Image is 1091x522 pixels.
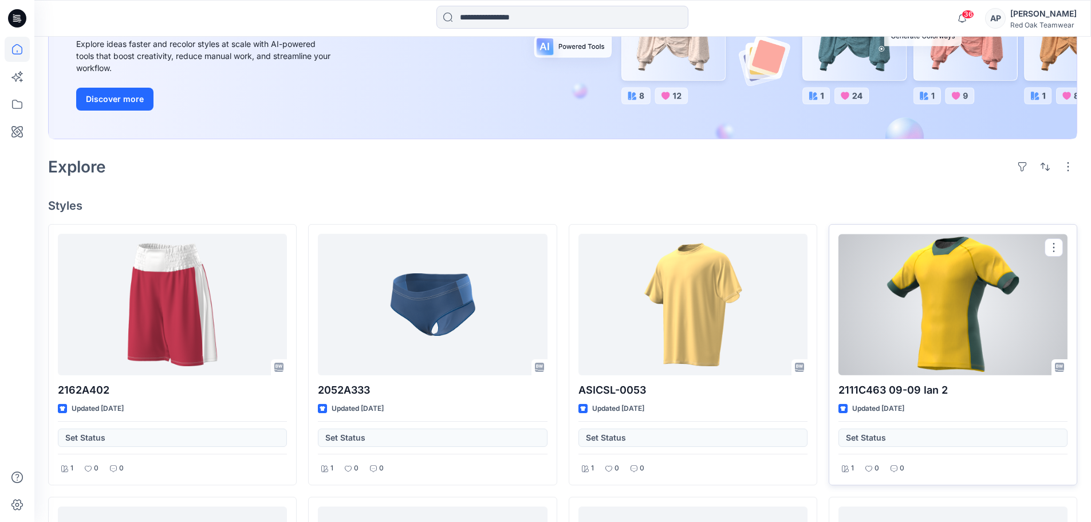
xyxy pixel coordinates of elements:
p: Updated [DATE] [332,403,384,415]
div: [PERSON_NAME] [1010,7,1077,21]
p: 1 [70,462,73,474]
p: Updated [DATE] [72,403,124,415]
h2: Explore [48,158,106,176]
p: 0 [875,462,879,474]
span: 36 [962,10,974,19]
a: 2052A333 [318,234,547,375]
p: Updated [DATE] [852,403,904,415]
h4: Styles [48,199,1077,213]
a: 2162A402 [58,234,287,375]
p: 2111C463 09-09 lan 2 [838,382,1068,398]
div: Explore ideas faster and recolor styles at scale with AI-powered tools that boost creativity, red... [76,38,334,74]
p: 1 [851,462,854,474]
p: 1 [330,462,333,474]
div: AP [985,8,1006,29]
a: ASICSL-0053 [578,234,808,375]
p: 0 [615,462,619,474]
button: Discover more [76,88,153,111]
div: Red Oak Teamwear [1010,21,1077,29]
p: 2052A333 [318,382,547,398]
p: 0 [379,462,384,474]
p: 1 [591,462,594,474]
a: Discover more [76,88,334,111]
p: ASICSL-0053 [578,382,808,398]
p: 0 [900,462,904,474]
p: 0 [94,462,99,474]
p: 0 [119,462,124,474]
p: 2162A402 [58,382,287,398]
a: 2111C463 09-09 lan 2 [838,234,1068,375]
p: 0 [640,462,644,474]
p: 0 [354,462,359,474]
p: Updated [DATE] [592,403,644,415]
